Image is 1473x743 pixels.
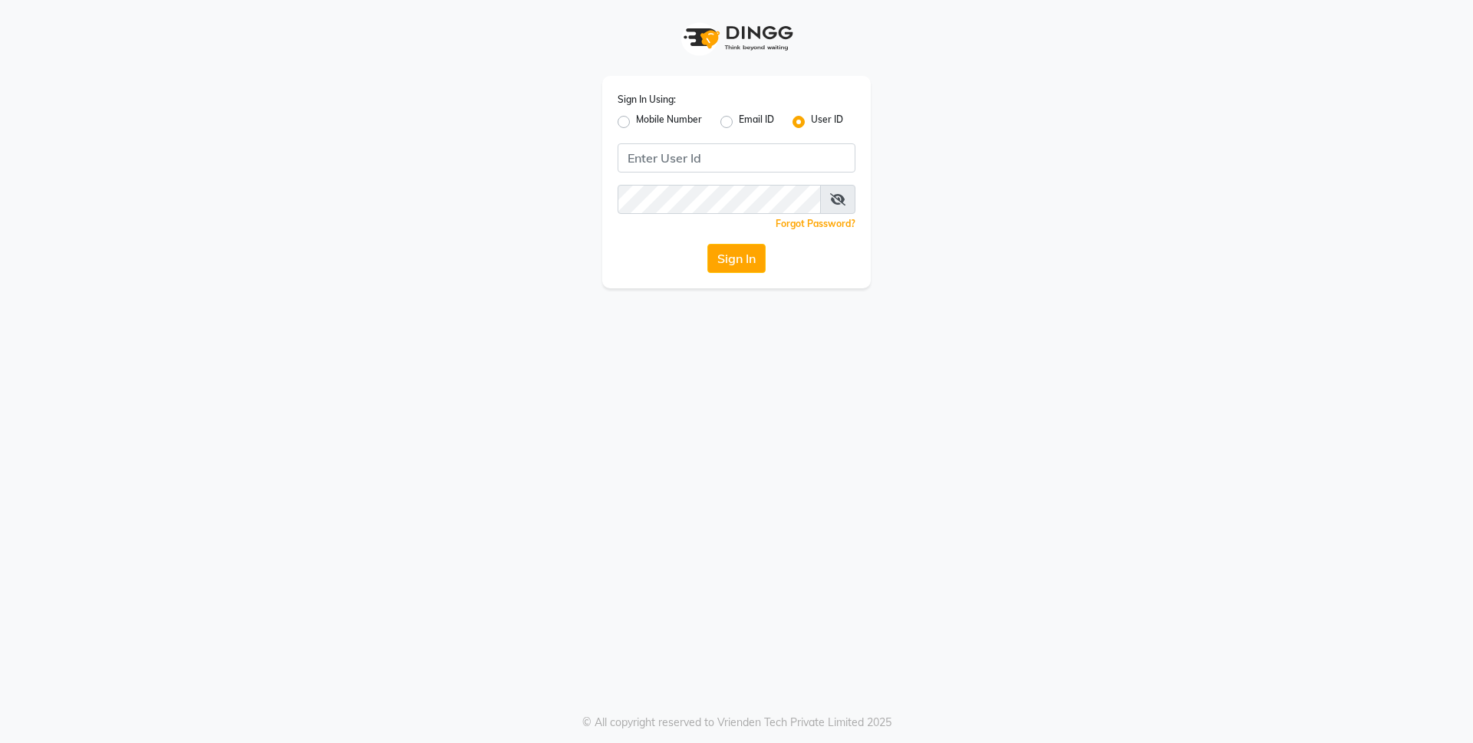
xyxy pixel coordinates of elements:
[675,15,798,61] img: logo1.svg
[707,244,766,273] button: Sign In
[811,113,843,131] label: User ID
[636,113,702,131] label: Mobile Number
[618,185,821,214] input: Username
[618,93,676,107] label: Sign In Using:
[739,113,774,131] label: Email ID
[618,143,855,173] input: Username
[776,218,855,229] a: Forgot Password?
